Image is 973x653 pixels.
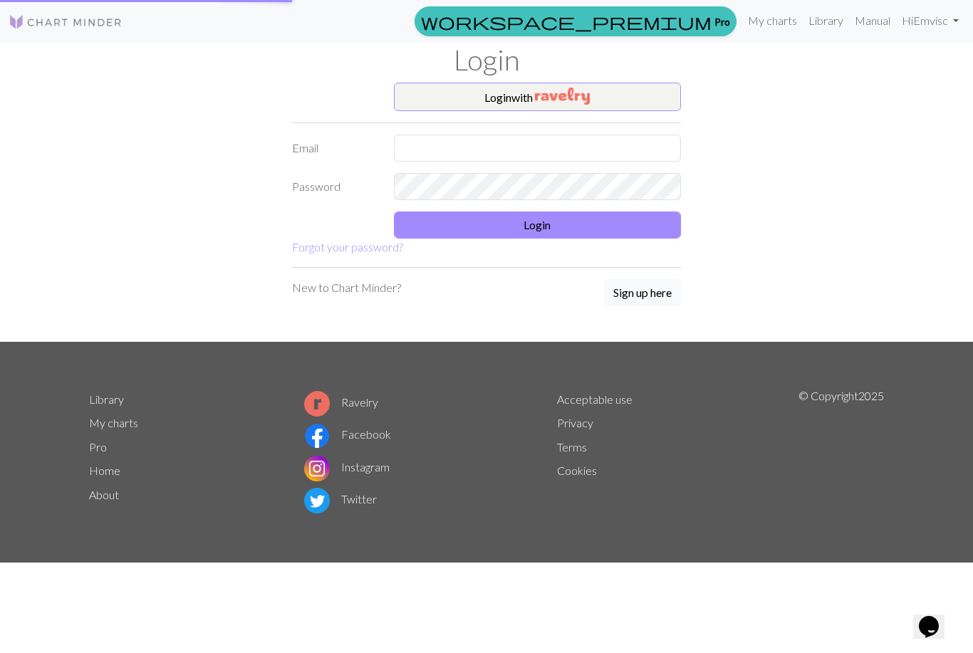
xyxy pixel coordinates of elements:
a: Pro [89,440,107,454]
a: Sign up here [604,279,681,308]
a: Library [803,6,849,35]
a: HiEmvisc [896,6,964,35]
a: Privacy [557,416,593,429]
img: Twitter logo [304,488,330,513]
a: Facebook [304,427,391,441]
a: Ravelry [304,395,378,409]
a: Forgot your password? [292,240,403,254]
h1: Login [80,43,893,77]
a: Home [89,464,120,477]
img: Ravelry logo [304,391,330,417]
a: About [89,488,119,501]
a: Manual [849,6,896,35]
a: Instagram [304,460,390,474]
button: Loginwith [394,83,682,111]
iframe: chat widget [913,596,959,639]
span: workspace_premium [421,11,712,31]
a: Library [89,392,124,406]
p: © Copyright 2025 [798,387,884,517]
a: My charts [742,6,803,35]
img: Facebook logo [304,423,330,449]
button: Login [394,211,682,239]
img: Logo [9,14,123,31]
a: Twitter [304,492,377,506]
img: Instagram logo [304,456,330,481]
p: New to Chart Minder? [292,279,401,296]
a: Pro [415,6,737,36]
img: Ravelry [535,88,590,105]
button: Sign up here [604,279,681,306]
a: My charts [89,416,138,429]
a: Terms [557,440,587,454]
a: Acceptable use [557,392,633,406]
label: Email [283,135,385,162]
a: Cookies [557,464,597,477]
label: Password [283,173,385,200]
